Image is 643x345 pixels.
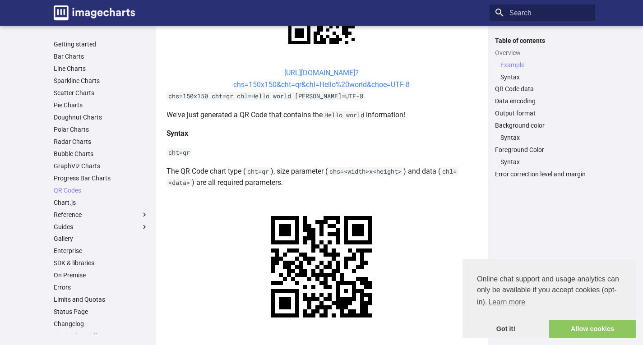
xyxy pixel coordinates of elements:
[54,52,148,60] a: Bar Charts
[54,125,148,133] a: Polar Charts
[54,77,148,85] a: Sparkline Charts
[495,97,590,105] a: Data encoding
[54,223,148,231] label: Guides
[495,85,590,93] a: QR Code data
[500,158,590,166] a: Syntax
[167,92,365,100] code: chs=150x150 cht=qr chl=Hello world [PERSON_NAME]=UTF-8
[500,61,590,69] a: Example
[54,283,148,291] a: Errors
[490,37,595,179] nav: Table of contents
[54,64,148,73] a: Line Charts
[495,61,590,81] nav: Overview
[54,332,148,340] a: Static Chart Editor
[54,211,148,219] label: Reference
[495,170,590,178] a: Error correction level and margin
[549,320,636,338] a: allow cookies
[54,320,148,328] a: Changelog
[54,101,148,109] a: Pie Charts
[54,308,148,316] a: Status Page
[495,146,590,154] a: Foreground Color
[54,113,148,121] a: Doughnut Charts
[167,109,477,121] p: We've just generated a QR Code that contains the information!
[54,259,148,267] a: SDK & libraries
[54,40,148,48] a: Getting started
[50,2,139,24] a: Image-Charts documentation
[54,5,135,20] img: logo
[250,196,393,338] img: chart
[54,295,148,304] a: Limits and Quotas
[54,235,148,243] a: Gallery
[490,5,595,21] input: Search
[500,133,590,142] a: Syntax
[54,150,148,158] a: Bubble Charts
[233,69,410,89] a: [URL][DOMAIN_NAME]?chs=150x150&cht=qr&chl=Hello%20world&choe=UTF-8
[495,109,590,117] a: Output format
[495,133,590,142] nav: Background color
[245,167,271,175] code: cht=qr
[495,49,590,57] a: Overview
[54,174,148,182] a: Progress Bar Charts
[54,138,148,146] a: Radar Charts
[54,162,148,170] a: GraphViz Charts
[167,166,477,189] p: The QR Code chart type ( ), size parameter ( ) and data ( ) are all required parameters.
[167,148,192,156] code: cht=qr
[328,167,403,175] code: chs=<width>x<height>
[495,121,590,129] a: Background color
[54,271,148,279] a: On Premise
[54,186,148,194] a: QR Codes
[54,198,148,207] a: Chart.js
[54,89,148,97] a: Scatter Charts
[487,295,527,309] a: learn more about cookies
[477,274,621,309] span: Online chat support and usage analytics can only be available if you accept cookies (opt-in).
[490,37,595,45] label: Table of contents
[500,73,590,81] a: Syntax
[463,259,636,338] div: cookieconsent
[495,158,590,166] nav: Foreground Color
[167,128,477,139] h4: Syntax
[54,247,148,255] a: Enterprise
[463,320,549,338] a: dismiss cookie message
[323,111,366,119] code: Hello world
